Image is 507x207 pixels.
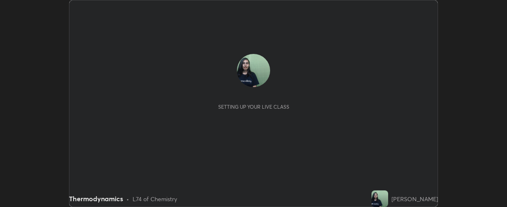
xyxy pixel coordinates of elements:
div: Thermodynamics [69,194,123,204]
img: 0111d04401004161ae4aa9e26940b6b5.jpg [237,54,270,87]
div: L74 of Chemistry [133,195,177,203]
div: [PERSON_NAME] [391,195,438,203]
div: Setting up your live class [218,104,289,110]
img: 0111d04401004161ae4aa9e26940b6b5.jpg [372,190,388,207]
div: • [126,195,129,203]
